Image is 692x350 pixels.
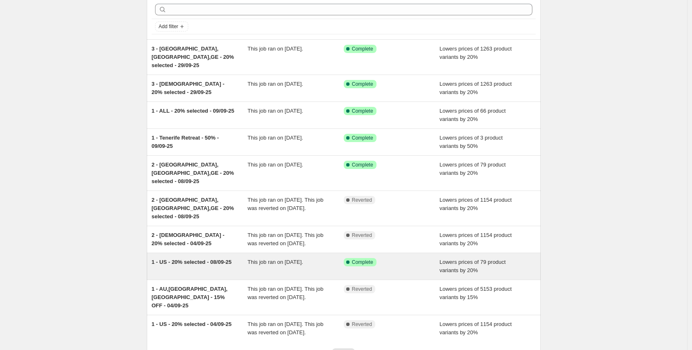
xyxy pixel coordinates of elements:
span: Reverted [352,321,372,328]
span: Lowers prices of 1154 product variants by 20% [439,197,512,211]
span: Lowers prices of 79 product variants by 20% [439,162,506,176]
span: Complete [352,135,373,141]
span: This job ran on [DATE]. [248,162,303,168]
span: This job ran on [DATE]. [248,81,303,87]
span: Complete [352,108,373,114]
span: Lowers prices of 66 product variants by 20% [439,108,506,122]
span: Reverted [352,232,372,239]
span: This job ran on [DATE]. This job was reverted on [DATE]. [248,321,323,336]
button: Add filter [155,22,188,31]
span: Complete [352,81,373,87]
span: Lowers prices of 1263 product variants by 20% [439,46,512,60]
span: 3 - [DEMOGRAPHIC_DATA] - 20% selected - 29/09-25 [152,81,225,95]
span: 1 - US - 20% selected - 08/09-25 [152,259,232,265]
span: 1 - AU,[GEOGRAPHIC_DATA],[GEOGRAPHIC_DATA] - 15% OFF - 04/09-25 [152,286,228,309]
span: Add filter [159,23,178,30]
span: 2 - [GEOGRAPHIC_DATA],[GEOGRAPHIC_DATA],GE - 20% selected - 08/09-25 [152,197,234,220]
span: Lowers prices of 1263 product variants by 20% [439,81,512,95]
span: 1 - US - 20% selected - 04/09-25 [152,321,232,327]
span: Lowers prices of 79 product variants by 20% [439,259,506,273]
span: This job ran on [DATE]. [248,108,303,114]
span: Lowers prices of 5153 product variants by 15% [439,286,512,300]
span: This job ran on [DATE]. [248,259,303,265]
span: This job ran on [DATE]. This job was reverted on [DATE]. [248,232,323,246]
span: Complete [352,46,373,52]
span: Reverted [352,197,372,203]
span: 2 - [GEOGRAPHIC_DATA],[GEOGRAPHIC_DATA],GE - 20% selected - 08/09-25 [152,162,234,184]
span: Lowers prices of 1154 product variants by 20% [439,321,512,336]
span: Lowers prices of 1154 product variants by 20% [439,232,512,246]
span: Complete [352,162,373,168]
span: This job ran on [DATE]. This job was reverted on [DATE]. [248,286,323,300]
span: This job ran on [DATE]. [248,46,303,52]
span: 3 - [GEOGRAPHIC_DATA],[GEOGRAPHIC_DATA],GE - 20% selected - 29/09-25 [152,46,234,68]
span: This job ran on [DATE]. This job was reverted on [DATE]. [248,197,323,211]
span: This job ran on [DATE]. [248,135,303,141]
span: 1 - ALL - 20% selected - 09/09-25 [152,108,234,114]
span: Reverted [352,286,372,292]
span: Complete [352,259,373,266]
span: Lowers prices of 3 product variants by 50% [439,135,503,149]
span: 2 - [DEMOGRAPHIC_DATA] - 20% selected - 04/09-25 [152,232,225,246]
span: 1 - Tenerife Retreat - 50% - 09/09-25 [152,135,219,149]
